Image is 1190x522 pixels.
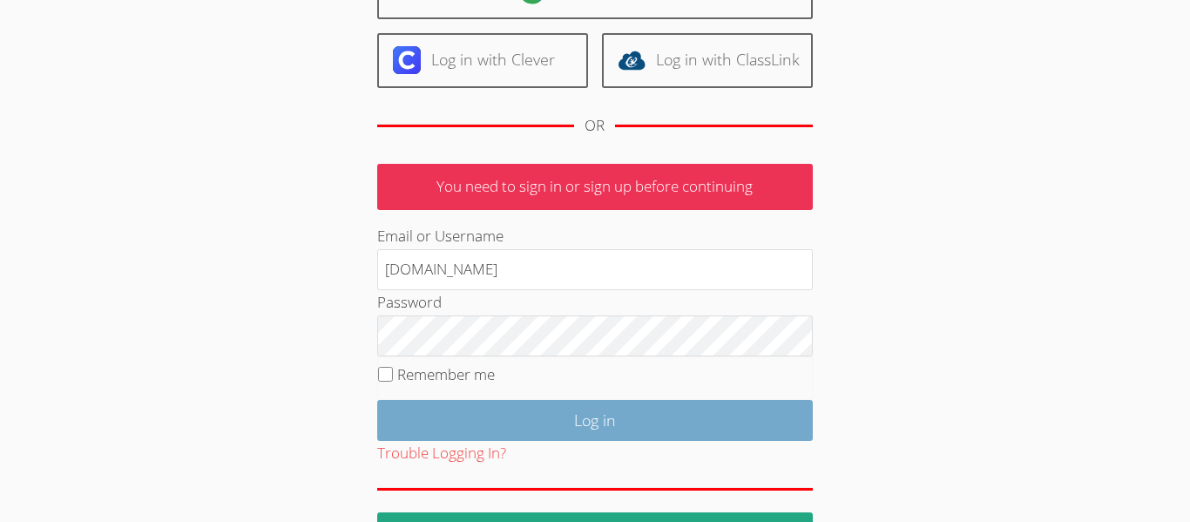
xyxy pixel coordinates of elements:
img: clever-logo-6eab21bc6e7a338710f1a6ff85c0baf02591cd810cc4098c63d3a4b26e2feb20.svg [393,46,421,74]
img: classlink-logo-d6bb404cc1216ec64c9a2012d9dc4662098be43eaf13dc465df04b49fa7ab582.svg [618,46,646,74]
label: Password [377,292,442,312]
a: Log in with ClassLink [602,33,813,88]
div: OR [585,113,605,139]
button: Trouble Logging In? [377,441,506,466]
label: Remember me [397,364,495,384]
input: Log in [377,400,813,441]
label: Email or Username [377,226,504,246]
p: You need to sign in or sign up before continuing [377,164,813,210]
a: Log in with Clever [377,33,588,88]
